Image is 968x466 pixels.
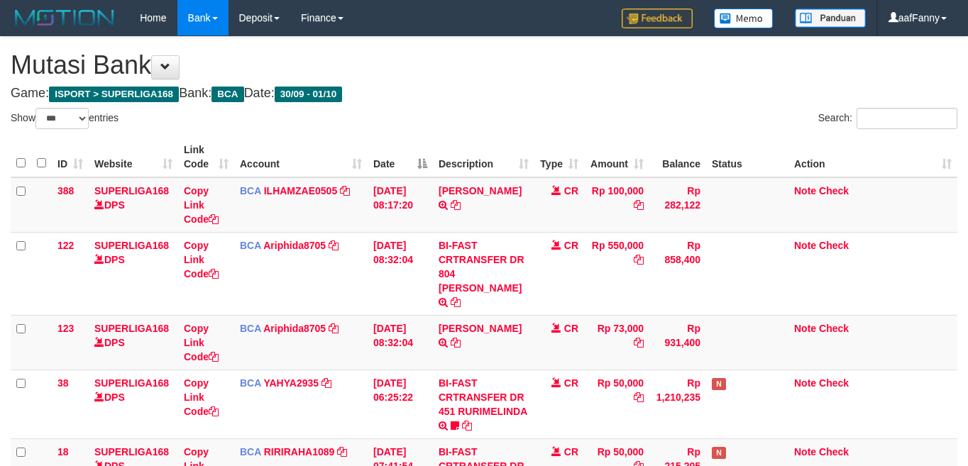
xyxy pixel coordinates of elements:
a: Check [819,323,849,334]
a: Copy ILHAMZAE0505 to clipboard [340,185,350,196]
span: BCA [211,87,243,102]
a: RIRIRAHA1089 [264,446,335,457]
h4: Game: Bank: Date: [11,87,957,101]
th: Link Code: activate to sort column ascending [178,137,234,177]
th: Amount: activate to sort column ascending [584,137,649,177]
a: Note [794,185,816,196]
th: ID: activate to sort column ascending [52,137,89,177]
a: [PERSON_NAME] [439,323,522,334]
th: Type: activate to sort column ascending [534,137,584,177]
th: Status [706,137,788,177]
a: Copy BI-FAST CRTRANSFER DR 451 RURIMELINDA to clipboard [462,420,472,431]
a: Copy Link Code [184,377,219,417]
img: Button%20Memo.svg [714,9,774,28]
th: Account: activate to sort column ascending [234,137,368,177]
span: Has Note [712,378,726,390]
a: Copy Link Code [184,185,219,225]
select: Showentries [35,108,89,129]
a: Copy BI-FAST CRTRANSFER DR 804 FAYYAD ZULFAH AMRU to clipboard [451,296,461,308]
td: [DATE] 08:32:04 [368,315,433,370]
td: Rp 73,000 [584,315,649,370]
a: SUPERLIGA168 [94,185,169,196]
h1: Mutasi Bank [11,51,957,79]
a: Copy Link Code [184,240,219,279]
span: ISPORT > SUPERLIGA168 [49,87,179,102]
span: 38 [57,377,69,389]
span: CR [564,323,578,334]
a: Copy Rp 50,000 to clipboard [634,392,644,403]
a: Check [819,185,849,196]
a: Check [819,446,849,457]
td: BI-FAST CRTRANSFER DR 451 RURIMELINDA [433,370,534,438]
a: Check [819,377,849,389]
th: Balance [649,137,706,177]
span: CR [564,240,578,251]
span: CR [564,185,578,196]
label: Show entries [11,108,119,129]
a: SUPERLIGA168 [94,323,169,334]
a: Copy Rp 550,000 to clipboard [634,254,644,265]
th: Date: activate to sort column descending [368,137,433,177]
span: 30/09 - 01/10 [275,87,343,102]
td: Rp 550,000 [584,232,649,315]
td: [DATE] 08:17:20 [368,177,433,233]
a: Copy Rp 73,000 to clipboard [634,337,644,348]
th: Description: activate to sort column ascending [433,137,534,177]
a: Copy Rp 100,000 to clipboard [634,199,644,211]
td: DPS [89,177,178,233]
span: CR [564,377,578,389]
a: SUPERLIGA168 [94,240,169,251]
img: panduan.png [795,9,866,28]
span: BCA [240,185,261,196]
a: Copy Ariphida8705 to clipboard [329,240,339,251]
th: Action: activate to sort column ascending [788,137,957,177]
td: DPS [89,232,178,315]
a: Note [794,446,816,457]
td: Rp 100,000 [584,177,649,233]
a: Note [794,240,816,251]
a: Ariphida8705 [263,240,326,251]
td: BI-FAST CRTRANSFER DR 804 [PERSON_NAME] [433,232,534,315]
a: Copy YAHYA2935 to clipboard [321,377,331,389]
span: BCA [240,446,261,457]
td: Rp 282,122 [649,177,706,233]
a: Copy IMRAN SAFII to clipboard [451,337,461,348]
a: Ariphida8705 [263,323,326,334]
td: Rp 1,210,235 [649,370,706,438]
th: Website: activate to sort column ascending [89,137,178,177]
img: Feedback.jpg [622,9,693,28]
a: YAHYA2935 [263,377,319,389]
span: CR [564,446,578,457]
td: Rp 858,400 [649,232,706,315]
input: Search: [857,108,957,129]
td: [DATE] 08:32:04 [368,232,433,315]
a: SUPERLIGA168 [94,377,169,389]
td: DPS [89,370,178,438]
td: Rp 931,400 [649,315,706,370]
span: 388 [57,185,74,196]
a: Note [794,323,816,334]
td: [DATE] 06:25:22 [368,370,433,438]
span: Has Note [712,447,726,459]
span: 18 [57,446,69,457]
label: Search: [818,108,957,129]
a: ILHAMZAE0505 [264,185,337,196]
a: Copy NANA SUDIARNA to clipboard [451,199,461,211]
td: Rp 50,000 [584,370,649,438]
td: DPS [89,315,178,370]
span: 123 [57,323,74,334]
span: BCA [240,240,261,251]
a: SUPERLIGA168 [94,446,169,457]
a: [PERSON_NAME] [439,185,522,196]
span: 122 [57,240,74,251]
a: Copy RIRIRAHA1089 to clipboard [337,446,347,457]
img: MOTION_logo.png [11,7,119,28]
span: BCA [240,323,261,334]
a: Check [819,240,849,251]
a: Copy Ariphida8705 to clipboard [329,323,339,334]
a: Copy Link Code [184,323,219,362]
a: Note [794,377,816,389]
span: BCA [240,377,261,389]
